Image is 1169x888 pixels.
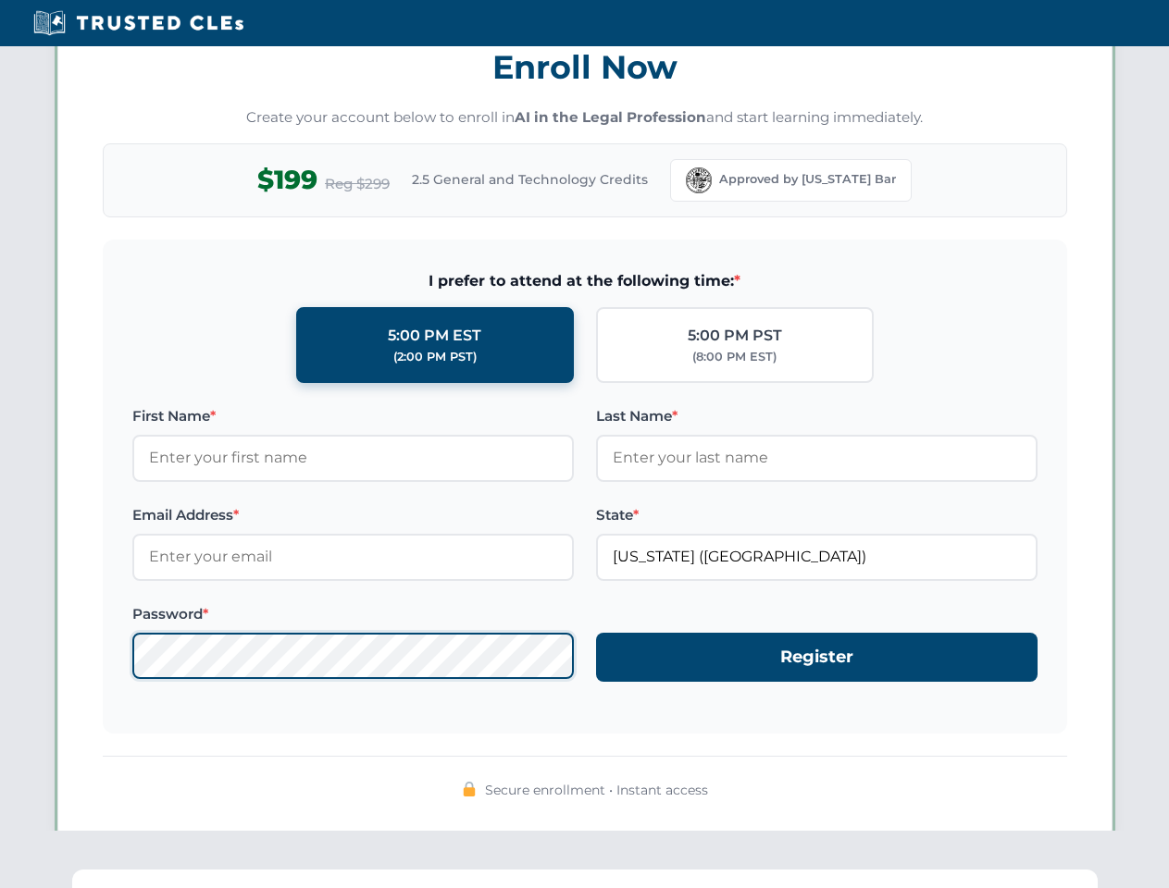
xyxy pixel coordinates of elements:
[688,324,782,348] div: 5:00 PM PST
[485,780,708,800] span: Secure enrollment • Instant access
[692,348,777,366] div: (8:00 PM EST)
[596,633,1038,682] button: Register
[132,534,574,580] input: Enter your email
[596,405,1038,427] label: Last Name
[28,9,249,37] img: Trusted CLEs
[132,504,574,526] label: Email Address
[388,324,481,348] div: 5:00 PM EST
[132,269,1038,293] span: I prefer to attend at the following time:
[596,534,1038,580] input: Florida (FL)
[325,173,390,195] span: Reg $299
[596,504,1038,526] label: State
[132,603,574,625] label: Password
[393,348,477,366] div: (2:00 PM PST)
[132,435,574,481] input: Enter your first name
[719,170,896,189] span: Approved by [US_STATE] Bar
[515,108,706,126] strong: AI in the Legal Profession
[412,169,648,190] span: 2.5 General and Technology Credits
[132,405,574,427] label: First Name
[462,782,477,796] img: 🔒
[257,159,317,201] span: $199
[596,435,1038,481] input: Enter your last name
[103,38,1067,96] h3: Enroll Now
[103,107,1067,129] p: Create your account below to enroll in and start learning immediately.
[686,167,712,193] img: Florida Bar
